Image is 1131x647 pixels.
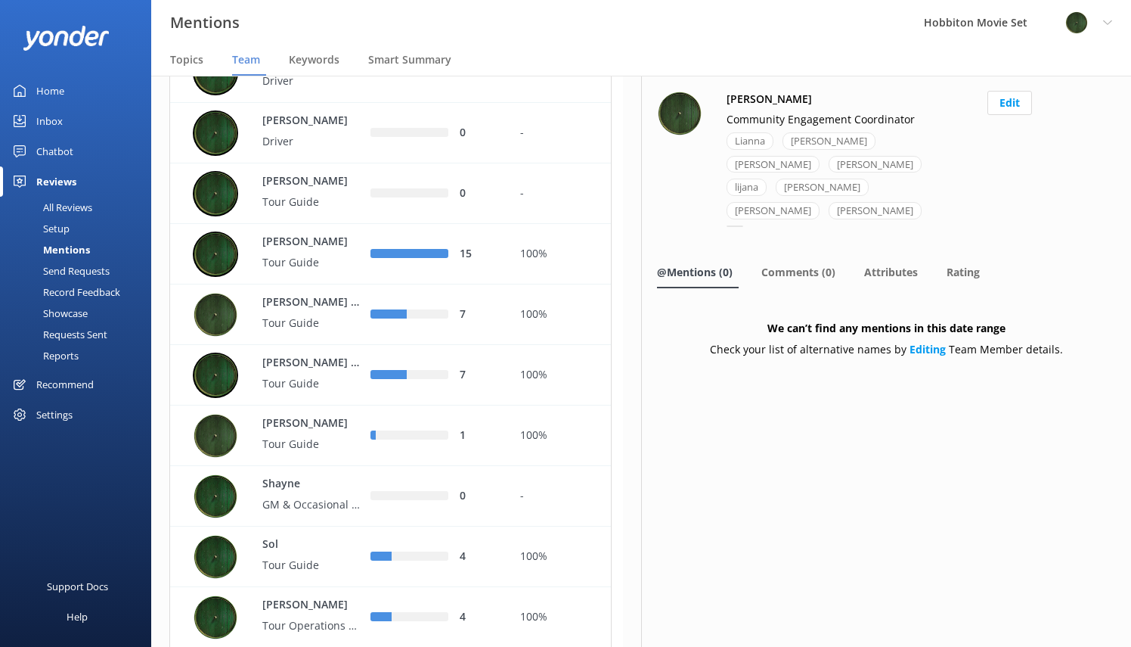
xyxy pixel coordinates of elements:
img: 71-1713143932.png [657,91,702,136]
span: Topics [170,52,203,67]
img: 538-1712204197.png [193,292,238,337]
span: Comments (0) [761,265,835,280]
div: 100% [520,246,600,263]
h4: We can’t find any mentions in this date range [767,320,1006,337]
p: [PERSON_NAME] ([GEOGRAPHIC_DATA]) [262,355,361,372]
img: 236-1716259445.png [193,534,238,580]
div: Reports [9,345,79,366]
p: Check your list of alternative names by Team Member details. [710,341,1063,358]
div: Home [36,76,64,106]
div: Inbox [36,106,63,136]
div: Mentions [9,239,90,260]
div: 0 [460,185,497,202]
img: 71-1628463073.png [193,595,238,640]
img: 779-1755649243.jpg [193,353,238,398]
a: Reports [9,345,151,366]
a: Showcase [9,303,151,324]
div: 100% [520,609,600,626]
p: Tour Guide [262,254,361,271]
p: GM & Occasional Tour Guide [262,496,361,513]
div: 7 [460,367,497,384]
div: 0 [460,488,497,505]
div: Lianna [727,132,773,150]
button: Edit [987,91,1032,115]
div: row [169,466,612,527]
div: Recommend [36,369,94,400]
p: [PERSON_NAME] [262,173,361,190]
a: Record Feedback [9,282,151,303]
div: 0 [460,125,497,142]
p: [PERSON_NAME] [262,415,361,432]
h4: [PERSON_NAME] [727,91,812,107]
div: [PERSON_NAME] [782,132,875,150]
div: Support Docs [47,571,108,602]
p: Tour Operations Co-Ordinator [262,617,361,634]
p: Tour Guide [262,194,361,210]
h3: Mentions [170,11,240,35]
div: [PERSON_NAME] [776,179,869,196]
div: lijana [727,179,767,196]
div: Record Feedback [9,282,120,303]
p: Tour Guide [262,315,361,331]
div: [PERSON_NAME] [727,202,820,219]
p: Tour Guide [262,436,361,453]
div: 4 [460,609,497,626]
div: - [520,185,600,202]
span: Attributes [864,265,918,280]
div: Requests Sent [9,324,107,345]
div: 100% [520,549,600,565]
div: Send Requests [9,260,110,282]
span: Smart Summary [368,52,451,67]
img: 779-1694734938.jpg [193,110,238,156]
div: row [169,406,612,466]
div: row [169,224,612,285]
img: yonder-white-logo.png [23,26,110,51]
div: All Reviews [9,197,92,218]
div: 100% [520,428,600,444]
div: Setup [9,218,70,239]
a: Requests Sent [9,324,151,345]
div: [PERSON_NAME] [727,156,820,173]
a: Send Requests [9,260,151,282]
a: Mentions [9,239,151,260]
p: [PERSON_NAME] [262,113,361,129]
div: [PERSON_NAME] [829,202,922,219]
div: Showcase [9,303,88,324]
p: Sol [262,537,361,553]
p: [PERSON_NAME] ([GEOGRAPHIC_DATA]) [262,294,361,311]
b: Editing [909,342,946,356]
span: Team [232,52,260,67]
span: @Mentions (0) [657,265,733,280]
p: [PERSON_NAME] [262,597,361,614]
div: Chatbot [36,136,73,166]
div: 15 [460,246,497,263]
span: Rating [947,265,980,280]
p: Driver [262,73,361,89]
img: 779-1696976381.jpg [193,232,238,277]
img: 538-1712203390.png [193,413,238,459]
div: 100% [520,306,600,323]
img: 779-1749600719.jpg [193,171,238,216]
p: Tour Guide [262,557,361,574]
div: - [520,125,600,142]
p: Tour Guide [262,375,361,392]
div: row [169,163,612,224]
div: row [169,103,612,163]
div: Help [67,602,88,632]
div: - [520,488,600,505]
img: 71-1628463063.png [193,474,238,519]
p: Community Engagement Coordinator [727,111,915,128]
div: 1 [460,428,497,444]
div: row [169,527,612,587]
p: [PERSON_NAME] [262,234,361,250]
div: Reviews [36,166,76,197]
span: Keywords [289,52,339,67]
div: row [169,345,612,406]
a: Setup [9,218,151,239]
p: Driver [262,133,361,150]
a: All Reviews [9,197,151,218]
div: Settings [36,400,73,430]
div: 100% [520,367,600,384]
p: Shayne [262,476,361,493]
div: 7 [460,306,497,323]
